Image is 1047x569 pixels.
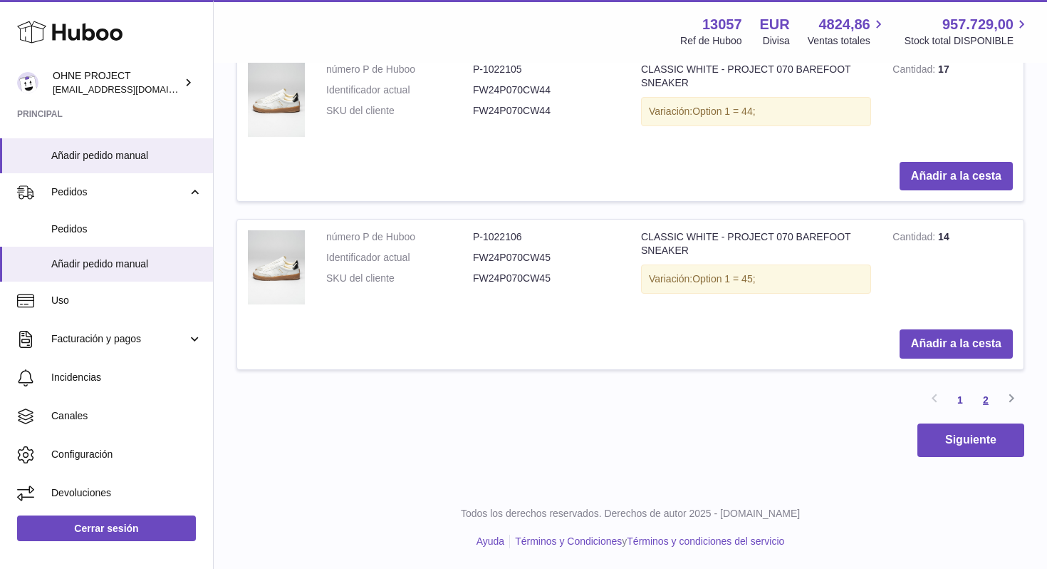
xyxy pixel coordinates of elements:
[51,332,187,346] span: Facturación y pagos
[905,15,1030,48] a: 957.729,00 Stock total DISPONIBLE
[641,265,871,294] div: Variación:
[473,63,620,76] dd: P-1022105
[51,222,202,236] span: Pedidos
[473,104,620,118] dd: FW24P070CW44
[51,185,187,199] span: Pedidos
[51,257,202,271] span: Añadir pedido manual
[51,486,202,500] span: Devoluciones
[917,424,1024,457] button: Siguiente
[942,15,1014,34] span: 957.729,00
[248,230,305,304] img: CLASSIC WHITE - PROJECT 070 BAREFOOT SNEAKER
[882,220,1023,319] td: 14
[702,15,742,34] strong: 13057
[818,15,870,34] span: 4824,86
[763,34,790,48] div: Divisa
[641,97,871,126] div: Variación:
[892,231,938,246] strong: Cantidad
[473,230,620,244] dd: P-1022106
[53,69,181,96] div: OHNE PROJECT
[326,230,473,244] dt: número P de Huboo
[225,507,1036,521] p: Todos los derechos reservados. Derechos de autor 2025 - [DOMAIN_NAME]
[51,149,202,163] span: Añadir pedido manual
[51,371,202,384] span: Incidencias
[476,535,504,547] a: Ayuda
[53,83,209,95] span: [EMAIL_ADDRESS][DOMAIN_NAME]
[326,104,473,118] dt: SKU del cliente
[473,83,620,97] dd: FW24P070CW44
[900,329,1013,359] button: Añadir a la cesta
[510,535,784,548] li: y
[900,162,1013,191] button: Añadir a la cesta
[680,34,741,48] div: Ref de Huboo
[473,251,620,265] dd: FW24P070CW45
[627,535,784,547] a: Términos y condiciones del servicio
[326,251,473,265] dt: Identificador actual
[326,272,473,285] dt: SKU del cliente
[947,387,973,413] a: 1
[326,63,473,76] dt: número P de Huboo
[692,106,755,117] span: Option 1 = 44;
[760,15,790,34] strong: EUR
[905,34,1030,48] span: Stock total DISPONIBLE
[17,516,196,541] a: Cerrar sesión
[630,52,882,151] td: CLASSIC WHITE - PROJECT 070 BAREFOOT SNEAKER
[973,387,999,413] a: 2
[248,63,305,137] img: CLASSIC WHITE - PROJECT 070 BAREFOOT SNEAKER
[17,72,38,93] img: support@ohneproject.com
[51,409,202,423] span: Canales
[630,220,882,319] td: CLASSIC WHITE - PROJECT 070 BAREFOOT SNEAKER
[692,273,755,284] span: Option 1 = 45;
[808,15,887,48] a: 4824,86 Ventas totales
[51,448,202,461] span: Configuración
[515,535,622,547] a: Términos y Condiciones
[808,34,887,48] span: Ventas totales
[473,272,620,285] dd: FW24P070CW45
[892,63,938,78] strong: Cantidad
[882,52,1023,151] td: 17
[51,294,202,307] span: Uso
[326,83,473,97] dt: Identificador actual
